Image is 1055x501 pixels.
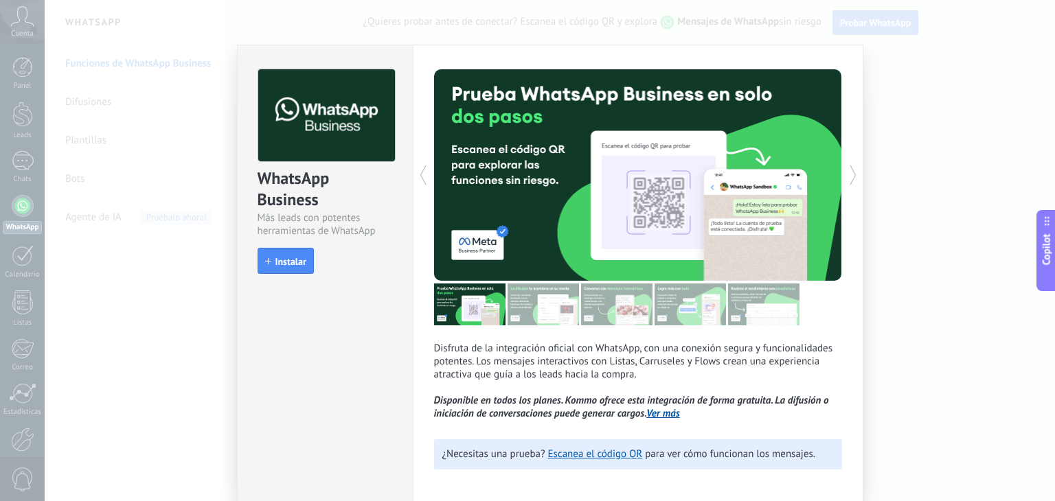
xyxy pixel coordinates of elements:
[548,447,643,461] a: Escanea el código QR
[1040,234,1054,266] span: Copilot
[655,283,726,325] img: tour_image_62c9952fc9cf984da8d1d2aa2c453724.png
[258,211,393,237] div: Más leads con potentes herramientas de WhatsApp
[581,283,653,325] img: tour_image_1009fe39f4f058b759f0df5a2b7f6f06.png
[646,407,680,420] a: Ver más
[258,69,395,162] img: logo_main.png
[645,447,815,461] span: para ver cómo funcionan los mensajes.
[275,257,306,266] span: Instalar
[434,342,842,420] p: Disfruta de la integración oficial con WhatsApp, con una conexión segura y funcionalidades potent...
[258,248,314,274] button: Instalar
[508,283,579,325] img: tour_image_cc27419dad425b0ae96c2716632553fa.png
[442,447,545,461] span: ¿Necesitas una prueba?
[434,394,829,420] i: Disponible en todos los planes. Kommo ofrece esta integración de forma gratuita. La difusión o in...
[728,283,799,325] img: tour_image_cc377002d0016b7ebaeb4dbe65cb2175.png
[258,167,393,211] div: WhatsApp Business
[434,283,506,325] img: tour_image_7a4924cebc22ed9e3259523e50fe4fd6.png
